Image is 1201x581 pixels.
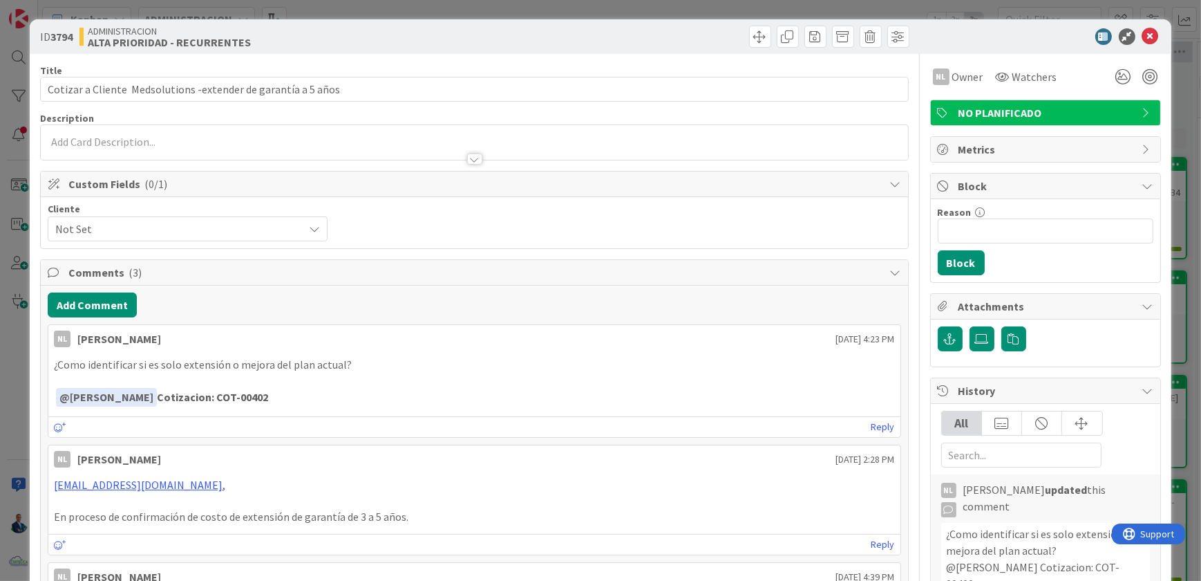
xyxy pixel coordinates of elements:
label: Reason [938,206,972,219]
span: @ [59,390,70,404]
div: [PERSON_NAME] [77,331,161,347]
span: History [958,382,1135,399]
span: Support [29,2,63,19]
a: [EMAIL_ADDRESS][DOMAIN_NAME] [54,478,223,492]
span: Attachments [958,298,1135,315]
span: NO PLANIFICADO [958,104,1135,121]
div: [PERSON_NAME] [77,451,161,468]
p: En proceso de confirmación de costo de extensión de garantía de 3 a 5 años. [54,509,894,525]
span: [PERSON_NAME] this comment [963,481,1150,517]
label: Title [40,64,62,77]
span: Custom Fields [68,176,882,192]
b: updated [1046,483,1088,497]
span: ADMINISTRACION [88,26,251,37]
p: ¿Como identificar si es solo extensión o mejora del plan actual? [54,357,894,373]
div: NL [933,68,949,85]
span: [DATE] 4:23 PM [836,332,895,347]
span: ( 0/1 ) [144,177,167,191]
span: [PERSON_NAME] [59,390,153,404]
span: ( 3 ) [129,266,142,279]
b: ALTA PRIORIDAD - RECURRENTES [88,37,251,48]
div: All [942,412,982,435]
input: Search... [941,443,1101,468]
button: Block [938,250,985,275]
span: Comments [68,264,882,281]
div: NL [941,483,956,498]
span: Metrics [958,141,1135,158]
div: Cliente [48,204,328,214]
span: [DATE] 2:28 PM [836,452,895,467]
span: Not Set [55,219,296,239]
b: 3794 [50,30,73,44]
span: ID [40,28,73,45]
a: Reply [871,536,895,553]
input: type card name here... [40,77,908,102]
span: Block [958,178,1135,194]
div: NL [54,451,70,468]
strong: Cotizacion: COT-00402 [54,390,268,404]
span: Description [40,112,94,124]
div: NL [54,331,70,347]
a: Reply [871,418,895,436]
span: Watchers [1012,68,1057,85]
p: , [54,477,894,493]
span: Owner [952,68,983,85]
button: Add Comment [48,293,137,317]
